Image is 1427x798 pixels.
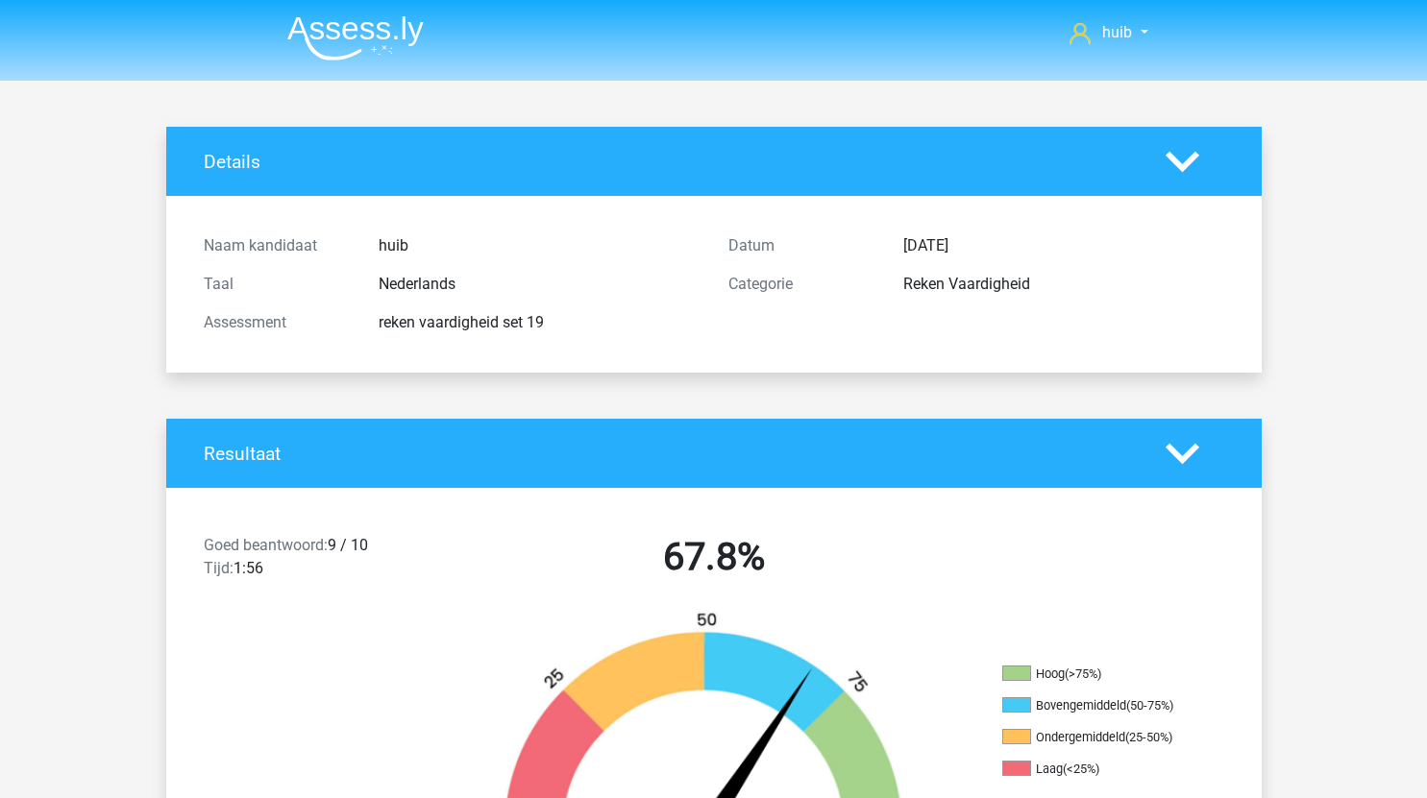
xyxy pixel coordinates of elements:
li: Laag [1002,761,1194,778]
div: Naam kandidaat [189,234,364,257]
div: huib [364,234,714,257]
span: huib [1102,23,1132,41]
span: Goed beantwoord: [204,536,328,554]
li: Bovengemiddeld [1002,697,1194,714]
li: Ondergemiddeld [1002,729,1194,746]
div: Assessment [189,311,364,334]
img: Assessly [287,15,424,60]
div: 9 / 10 1:56 [189,534,452,588]
h2: 67.8% [466,534,962,580]
div: Categorie [714,273,889,296]
h4: Resultaat [204,443,1137,465]
span: Tijd: [204,559,234,577]
div: (>75%) [1065,666,1101,681]
div: (25-50%) [1125,730,1172,744]
div: reken vaardigheid set 19 [364,311,714,334]
div: Datum [714,234,889,257]
div: [DATE] [889,234,1239,257]
div: Taal [189,273,364,296]
a: huib [1062,21,1155,44]
div: (50-75%) [1126,698,1173,713]
div: Reken Vaardigheid [889,273,1239,296]
div: Nederlands [364,273,714,296]
li: Hoog [1002,665,1194,683]
div: (<25%) [1063,762,1099,776]
h4: Details [204,151,1137,173]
